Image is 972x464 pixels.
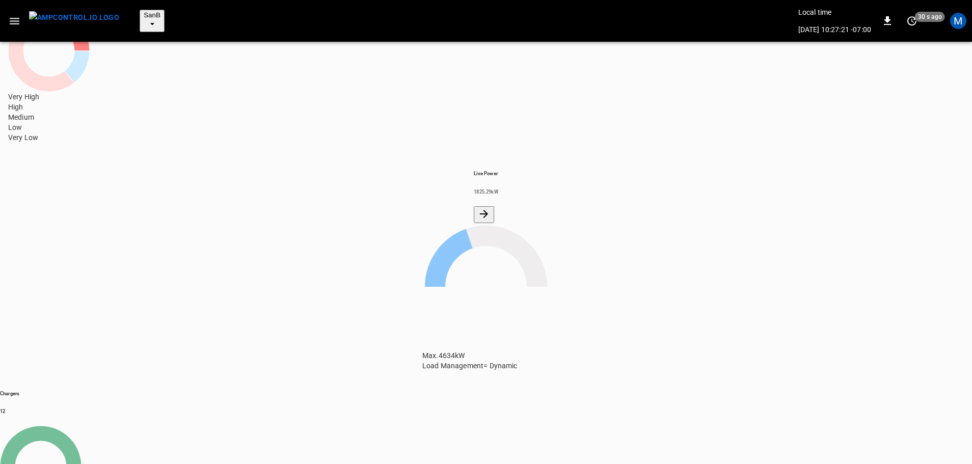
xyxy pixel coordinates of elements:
[474,188,498,195] h6: 1825.29 kW
[8,113,34,121] span: Medium
[144,11,160,19] span: SanB
[798,24,871,35] p: [DATE] 10:27:21 -07:00
[140,10,165,32] button: SanB
[8,103,23,111] span: High
[8,93,39,101] span: Very High
[422,351,465,360] span: Max. 4634 kW
[474,170,498,177] h6: Live Power
[29,11,119,24] img: ampcontrol.io logo
[474,206,494,223] button: Energy Overview
[25,8,123,34] button: menu
[8,123,22,131] span: Low
[904,13,920,29] button: set refresh interval
[950,13,966,29] div: profile-icon
[8,133,38,142] span: Very Low
[798,7,871,17] p: Local time
[422,362,518,370] span: Load Management = Dynamic
[915,12,945,22] span: 30 s ago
